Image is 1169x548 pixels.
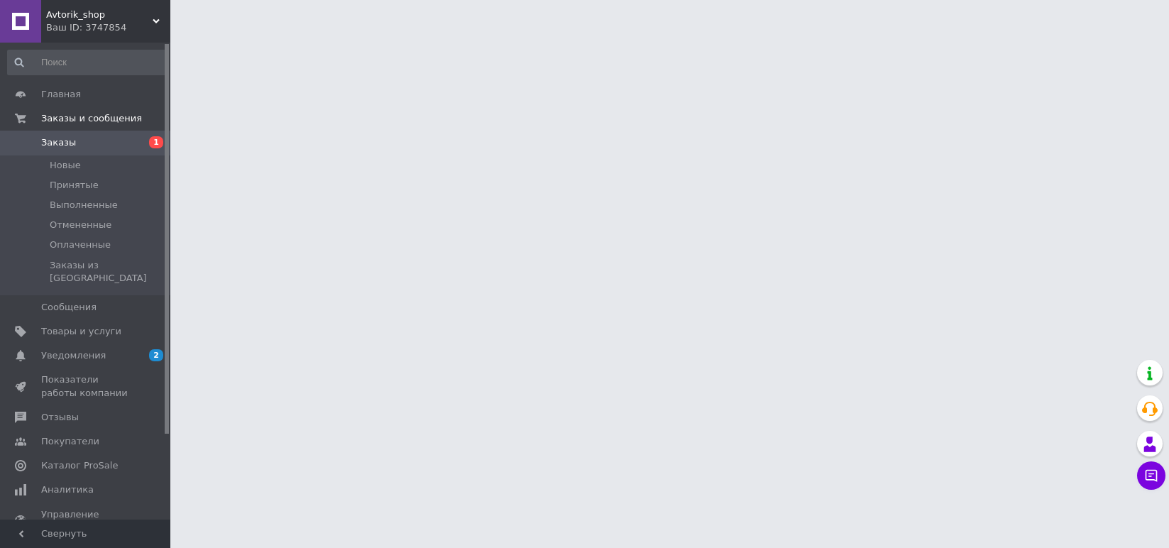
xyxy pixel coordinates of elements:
span: Управление сайтом [41,508,131,534]
span: Выполненные [50,199,118,212]
span: Новые [50,159,81,172]
span: Аналитика [41,483,94,496]
span: Отзывы [41,411,79,424]
span: Покупатели [41,435,99,448]
span: 1 [149,136,163,148]
span: 2 [149,349,163,361]
input: Поиск [7,50,167,75]
span: Заказы [41,136,76,149]
span: Отмененные [50,219,111,231]
span: Главная [41,88,81,101]
span: Оплаченные [50,239,111,251]
span: Avtorik_shop [46,9,153,21]
span: Товары и услуги [41,325,121,338]
span: Сообщения [41,301,97,314]
span: Принятые [50,179,99,192]
span: Каталог ProSale [41,459,118,472]
span: Уведомления [41,349,106,362]
button: Чат с покупателем [1137,461,1165,490]
span: Заказы из [GEOGRAPHIC_DATA] [50,259,165,285]
div: Ваш ID: 3747854 [46,21,170,34]
span: Заказы и сообщения [41,112,142,125]
span: Показатели работы компании [41,373,131,399]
